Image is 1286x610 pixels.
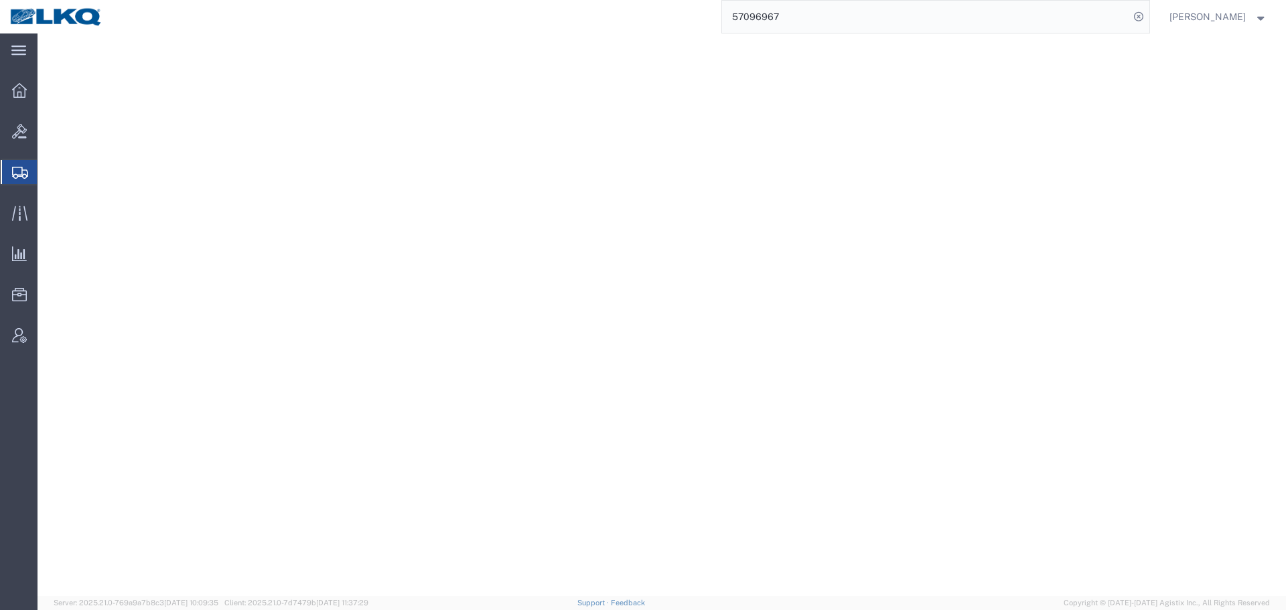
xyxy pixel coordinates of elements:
[316,599,368,607] span: [DATE] 11:37:29
[1064,597,1270,609] span: Copyright © [DATE]-[DATE] Agistix Inc., All Rights Reserved
[1169,9,1268,25] button: [PERSON_NAME]
[224,599,368,607] span: Client: 2025.21.0-7d7479b
[38,33,1286,596] iframe: FS Legacy Container
[54,599,218,607] span: Server: 2025.21.0-769a9a7b8c3
[611,599,645,607] a: Feedback
[164,599,218,607] span: [DATE] 10:09:35
[1169,9,1246,24] span: Rajasheker Reddy
[9,7,103,27] img: logo
[722,1,1129,33] input: Search for shipment number, reference number
[577,599,611,607] a: Support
